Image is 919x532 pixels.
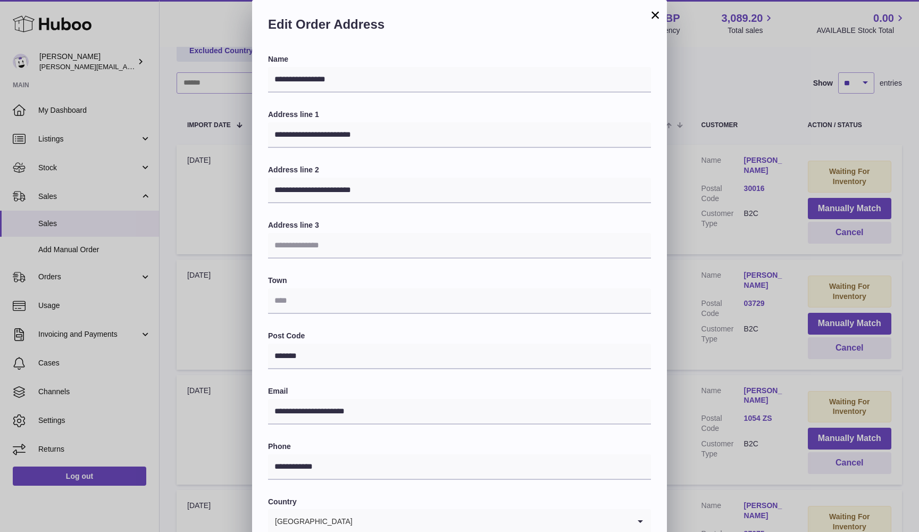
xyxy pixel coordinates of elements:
[268,54,651,64] label: Name
[268,386,651,396] label: Email
[268,165,651,175] label: Address line 2
[268,276,651,286] label: Town
[268,442,651,452] label: Phone
[268,16,651,38] h2: Edit Order Address
[268,110,651,120] label: Address line 1
[268,331,651,341] label: Post Code
[649,9,662,21] button: ×
[268,497,651,507] label: Country
[268,220,651,230] label: Address line 3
